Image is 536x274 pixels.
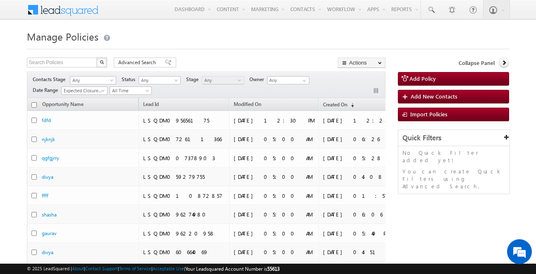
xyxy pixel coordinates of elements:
span: Add Policy [409,75,436,82]
span: Add New Contacts [411,93,457,100]
div: LSQDM010872857 [143,192,226,199]
span: Collapse Panel [459,59,495,67]
a: Terms of Service [119,266,151,271]
a: Created On(sorted descending) [319,100,358,111]
span: Advanced Search [118,59,158,66]
input: Check all records [31,102,37,108]
span: Any [202,77,242,84]
div: LSQDM096274980 [143,211,226,218]
div: LSQDM072611366 [143,135,226,143]
a: Expected Closure Date [61,87,108,95]
span: Status [122,76,139,83]
div: LSQDM059279755 [143,173,226,180]
span: Any [70,77,113,84]
span: 55613 [267,266,280,272]
span: All Time [110,87,149,94]
div: LSQDM007378903 [143,154,226,162]
span: Opportunity Name [42,101,84,107]
div: [DATE] 12:30 PM [234,117,315,124]
img: Search [100,60,104,64]
a: Show All Items [298,77,309,85]
input: Type to Search [267,76,309,84]
a: qgfgjrry [42,155,59,161]
div: [DATE] 06:06 PM [323,211,406,218]
button: Actions [338,58,385,68]
a: Contact Support [85,266,118,271]
span: Modified On [234,101,261,107]
span: Your Leadsquared Account Number is [185,266,280,272]
p: No Quick Filter added yet! [402,149,505,164]
a: shasha [42,212,57,218]
a: gaurav [42,230,57,236]
a: All Time [110,87,152,95]
span: Date Range [33,87,61,94]
a: About [72,266,84,271]
span: Expected Closure Date [62,87,105,94]
div: [DATE] 05:00 AM [234,135,315,143]
span: Owner [249,76,267,83]
span: Manage Policies [27,30,98,43]
a: fdfd [42,117,51,123]
div: [DATE] 12:28 PM [323,117,406,124]
p: You can create Quick Filters using Advanced Search. [402,168,505,190]
a: Modified On [230,100,266,111]
span: Created On [323,101,347,108]
a: divya [42,174,53,180]
div: [DATE] 05:28 PM [323,154,406,162]
div: [DATE] 05:00 AM [234,248,315,256]
a: Acceptable Use [153,266,184,271]
a: Lead Id [139,100,163,111]
div: [DATE] 05:00 AM [234,230,315,237]
div: [DATE] 05:00 AM [234,211,315,218]
div: [DATE] 04:08 PM [323,173,406,180]
div: [DATE] 05:00 AM [234,154,315,162]
div: LSQDM095656175 [143,117,226,124]
div: Quick Filters [398,130,510,146]
span: Any [139,77,178,84]
div: [DATE] 05:00 AM [234,192,315,199]
a: ffff [42,192,48,199]
span: Stage [186,76,202,83]
div: LSQDM060664069 [143,248,226,256]
a: Any [202,76,244,84]
div: LSQDM096220958 [143,230,226,237]
a: Opportunity Name [38,100,88,111]
span: © 2025 LeadSquared | | | | | [27,265,280,273]
span: (sorted descending) [347,102,354,108]
span: Import Policies [410,111,447,118]
div: [DATE] 05:49 PM [323,230,406,237]
a: Any [139,76,181,84]
a: Any [70,76,116,84]
span: Contacts Stage [33,76,69,83]
div: [DATE] 01:57 PM [323,192,406,199]
span: Lead Id [143,101,159,107]
div: [DATE] 04:51 PM [323,248,406,256]
a: divya [42,249,53,255]
a: njknjk [42,136,55,142]
div: [DATE] 06:26 PM [323,135,406,143]
div: [DATE] 05:00 AM [234,173,315,180]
